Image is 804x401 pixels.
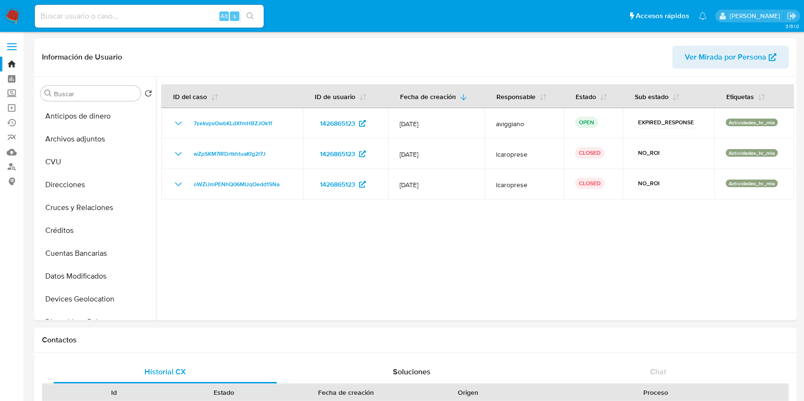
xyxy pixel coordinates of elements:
div: Fecha de creación [286,388,406,397]
button: Devices Geolocation [37,288,156,311]
div: Estado [176,388,273,397]
button: Cuentas Bancarias [37,242,156,265]
button: Buscar [44,90,52,97]
span: Accesos rápidos [636,11,689,21]
button: Cruces y Relaciones [37,196,156,219]
button: Dispositivos Point [37,311,156,333]
span: Historial CX [144,366,186,377]
button: Anticipos de dinero [37,105,156,128]
a: Notificaciones [699,12,707,20]
button: Ver Mirada por Persona [672,46,789,69]
button: Datos Modificados [37,265,156,288]
h1: Contactos [42,335,789,345]
button: CVU [37,150,156,173]
span: Alt [220,11,228,20]
div: Id [66,388,163,397]
button: search-icon [240,10,260,23]
span: Ver Mirada por Persona [685,46,766,69]
button: Direcciones [37,173,156,196]
button: Volver al orden por defecto [144,90,152,100]
span: s [233,11,236,20]
a: Salir [787,11,797,21]
span: Chat [650,366,666,377]
input: Buscar [54,90,137,98]
h1: Información de Usuario [42,52,122,62]
span: Soluciones [393,366,431,377]
button: Archivos adjuntos [37,128,156,150]
div: Origen [420,388,516,397]
button: Créditos [37,219,156,242]
div: Proceso [530,388,782,397]
p: agustina.viggiano@mercadolibre.com [730,11,783,20]
input: Buscar usuario o caso... [35,10,264,22]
